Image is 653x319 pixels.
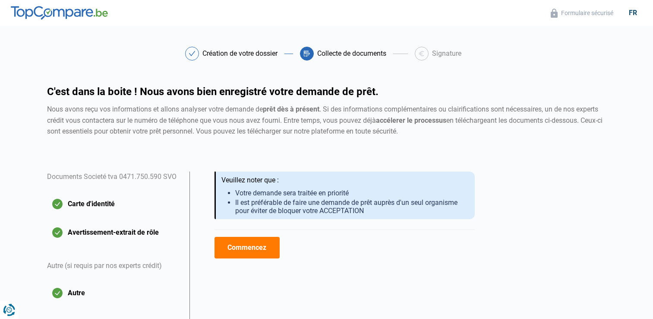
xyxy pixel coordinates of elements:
[624,9,642,17] div: fr
[548,8,616,18] button: Formulaire sécurisé
[376,116,446,124] strong: accélerer le processus
[47,250,179,282] div: Autre (si requis par nos experts crédit)
[317,50,386,57] div: Collecte de documents
[432,50,461,57] div: Signature
[47,193,179,215] button: Carte d'identité
[47,104,606,137] div: Nous avons reçu vos informations et allons analyser votre demande de . Si des informations complé...
[235,198,468,215] li: Il est préférable de faire une demande de prêt auprès d'un seul organisme pour éviter de bloquer ...
[47,282,179,304] button: Autre
[202,50,278,57] div: Création de votre dossier
[221,176,468,185] div: Veuillez noter que :
[47,222,179,243] button: Avertissement-extrait de rôle
[47,172,179,193] div: Documents Societé tva 0471.750.590 SVO
[235,189,468,197] li: Votre demande sera traitée en priorité
[215,237,280,258] button: Commencez
[47,86,606,97] h1: C'est dans la boite ! Nous avons bien enregistré votre demande de prêt.
[263,105,319,113] strong: prêt dès à présent
[11,6,108,20] img: TopCompare.be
